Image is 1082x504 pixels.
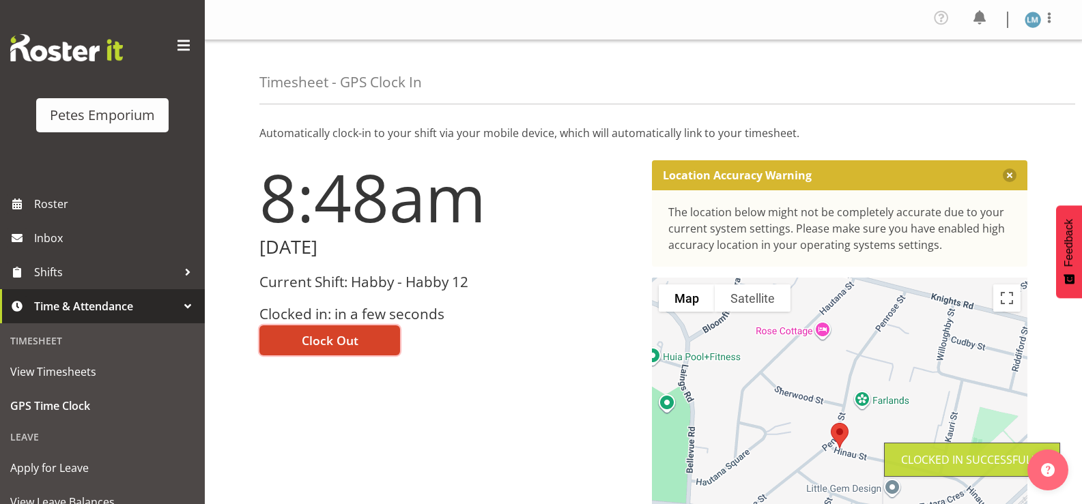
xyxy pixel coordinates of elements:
[259,237,636,258] h2: [DATE]
[34,194,198,214] span: Roster
[1056,205,1082,298] button: Feedback - Show survey
[3,327,201,355] div: Timesheet
[3,423,201,451] div: Leave
[3,355,201,389] a: View Timesheets
[10,396,195,416] span: GPS Time Clock
[10,361,195,382] span: View Timesheets
[259,160,636,234] h1: 8:48am
[34,296,177,316] span: Time & Attendance
[659,284,715,312] button: Show street map
[901,451,1043,468] div: Clocked in Successfully
[10,34,123,61] img: Rosterit website logo
[663,168,812,182] p: Location Accuracy Warning
[3,451,201,485] a: Apply for Leave
[668,204,1012,253] div: The location below might not be completely accurate due to your current system settings. Please m...
[50,105,155,125] div: Petes Emporium
[715,284,791,312] button: Show satellite imagery
[1025,12,1041,28] img: lianne-morete5410.jpg
[259,306,636,322] h3: Clocked in: in a few seconds
[1003,168,1016,182] button: Close message
[259,274,636,290] h3: Current Shift: Habby - Habby 12
[3,389,201,423] a: GPS Time Clock
[10,458,195,478] span: Apply for Leave
[34,262,177,282] span: Shifts
[993,284,1021,312] button: Toggle fullscreen view
[259,325,400,355] button: Clock Out
[1063,219,1075,267] span: Feedback
[1041,463,1055,477] img: help-xxl-2.png
[34,228,198,248] span: Inbox
[259,74,422,90] h4: Timesheet - GPS Clock In
[302,331,358,349] span: Clock Out
[259,125,1027,141] p: Automatically clock-in to your shift via your mobile device, which will automatically link to you...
